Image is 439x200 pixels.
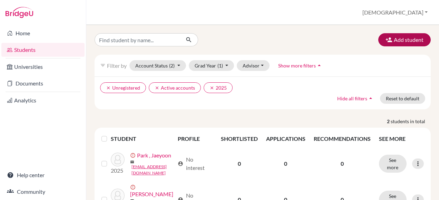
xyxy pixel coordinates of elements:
[111,153,125,166] img: Park , Jaeyoon
[367,95,374,102] i: arrow_drop_up
[189,60,234,71] button: Grad Year(1)
[1,60,85,74] a: Universities
[272,60,329,71] button: Show more filtersarrow_drop_up
[1,43,85,57] a: Students
[310,130,375,147] th: RECOMMENDATIONS
[95,33,180,46] input: Find student by name...
[149,82,201,93] button: clearActive accounts
[204,82,233,93] button: clear2025
[1,185,85,199] a: Community
[111,166,125,175] p: 2025
[1,168,85,182] a: Help center
[278,63,316,69] span: Show more filters
[130,160,134,164] span: mail
[262,130,310,147] th: APPLICATIONS
[1,26,85,40] a: Home
[378,33,431,46] button: Add student
[217,130,262,147] th: SHORTLISTED
[316,62,323,69] i: arrow_drop_up
[100,82,146,93] button: clearUnregistered
[131,164,175,176] a: [EMAIL_ADDRESS][DOMAIN_NAME]
[130,153,137,158] span: error_outline
[314,160,371,168] p: 0
[129,60,186,71] button: Account Status(2)
[217,63,223,69] span: (1)
[174,130,217,147] th: PROFILE
[337,96,367,101] span: Hide all filters
[380,93,425,104] button: Reset to default
[1,76,85,90] a: Documents
[178,155,213,172] div: No interest
[217,147,262,180] td: 0
[130,190,173,198] a: [PERSON_NAME]
[106,85,111,90] i: clear
[111,130,174,147] th: STUDENT
[209,85,214,90] i: clear
[169,63,175,69] span: (2)
[391,118,431,125] span: students in total
[359,6,431,19] button: [DEMOGRAPHIC_DATA]
[100,63,106,68] i: filter_list
[130,184,137,190] span: error_outline
[237,60,270,71] button: Advisor
[137,151,171,160] a: Park , Jaeyoon
[387,118,391,125] strong: 2
[1,93,85,107] a: Analytics
[178,161,183,166] span: account_circle
[375,130,428,147] th: SEE MORE
[379,155,407,173] button: See more
[155,85,159,90] i: clear
[331,93,380,104] button: Hide all filtersarrow_drop_up
[107,62,127,69] span: Filter by
[262,147,310,180] td: 0
[6,7,33,18] img: Bridge-U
